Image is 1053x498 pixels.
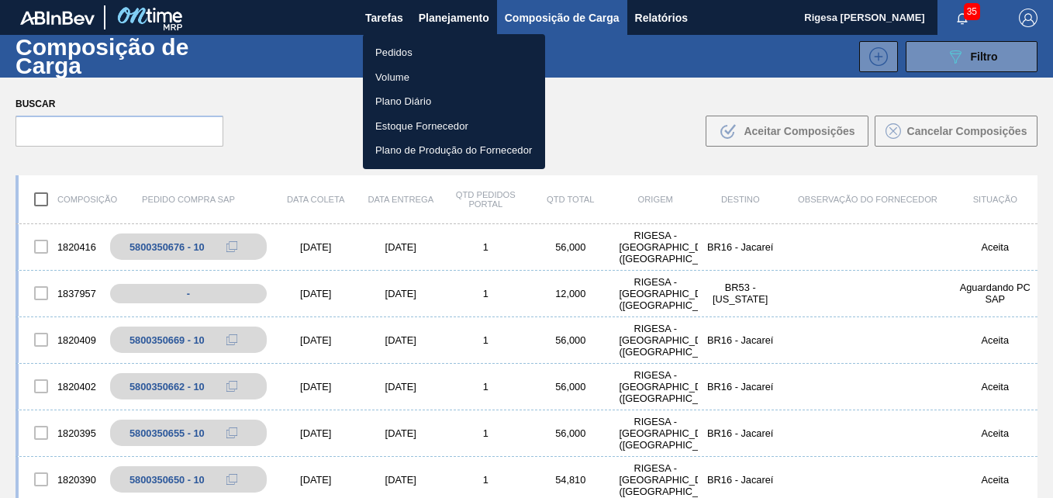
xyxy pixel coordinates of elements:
a: Plano de Produção do Fornecedor [363,138,545,163]
a: Plano Diário [363,89,545,114]
a: Pedidos [363,40,545,65]
a: Volume [363,65,545,90]
a: Estoque Fornecedor [363,114,545,139]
